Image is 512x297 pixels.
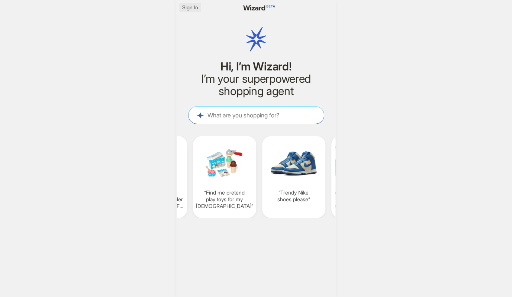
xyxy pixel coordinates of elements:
div: I’m looking for glass food storage containers that can go in the oven [331,136,395,218]
div: Find me pretend play toys for my [DEMOGRAPHIC_DATA] [193,136,256,218]
div: Trendy Nike shoes please [262,136,325,218]
img: Trendy%20Nike%20shoes%20please-499f93c8.png [265,140,322,183]
q: Trendy Nike shoes please [265,189,322,203]
h2: I’m your superpowered shopping agent [188,73,324,97]
button: Sign In [179,3,201,12]
img: Find%20me%20pretend%20play%20toys%20for%20my%203yr%20old-5ad6069d.png [196,140,253,183]
q: I’m looking for glass food storage containers that can go in the oven [334,189,392,210]
h1: Hi, I’m Wizard! [188,60,324,73]
span: Sign In [182,4,198,11]
q: Find me pretend play toys for my [DEMOGRAPHIC_DATA] [196,189,253,210]
img: I'm%20looking%20for%20glass%20food%20storage%20containers%20that%20can%20go%20in%20the%20oven-8aa... [334,140,392,183]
